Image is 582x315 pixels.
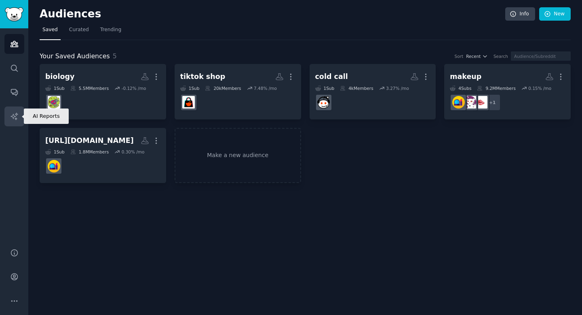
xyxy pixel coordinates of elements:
a: Make a new audience [175,128,301,183]
div: [URL][DOMAIN_NAME] [45,136,134,146]
div: 1 Sub [180,85,200,91]
img: MakeupAddicts [475,96,487,109]
div: 5.5M Members [70,85,109,91]
span: Curated [69,26,89,34]
img: MakeupAddiction [464,96,476,109]
span: Recent [466,53,481,59]
a: Curated [66,23,92,40]
a: Saved [40,23,61,40]
div: 1 Sub [45,149,65,155]
span: Your Saved Audiences [40,51,110,62]
div: 1 Sub [45,85,65,91]
a: Trending [97,23,124,40]
img: TikTokshop [182,96,195,109]
a: biology1Sub5.5MMembers-0.12% /mobiology [40,64,166,119]
a: cold call1Sub4kMembers3.27% /mocoldcalling [310,64,436,119]
div: makeup [450,72,481,82]
a: New [539,7,571,21]
img: coldcalling [317,96,330,109]
div: Sort [455,53,464,59]
div: tiktok shop [180,72,226,82]
div: 20k Members [205,85,241,91]
div: Search [493,53,508,59]
a: tiktok shop1Sub20kMembers7.48% /moTikTokshop [175,64,301,119]
div: 9.2M Members [477,85,515,91]
div: 7.48 % /mo [254,85,277,91]
div: cold call [315,72,348,82]
div: 3.27 % /mo [386,85,409,91]
a: makeup4Subs9.2MMembers0.15% /mo+1MakeupAddictsMakeupAddictionMakeup [444,64,571,119]
a: [URL][DOMAIN_NAME]1Sub1.8MMembers0.30% /moMakeup [40,128,166,183]
div: 4 Sub s [450,85,471,91]
div: 0.15 % /mo [528,85,551,91]
a: Info [505,7,535,21]
img: Makeup [48,160,60,172]
img: Makeup [452,96,465,109]
div: 1 Sub [315,85,335,91]
span: 5 [113,52,117,60]
div: 1.8M Members [70,149,109,155]
div: + 1 [484,94,501,111]
div: 0.30 % /mo [122,149,145,155]
img: GummySearch logo [5,7,23,21]
div: 4k Members [340,85,373,91]
img: biology [48,96,60,109]
div: biology [45,72,75,82]
span: Saved [42,26,58,34]
button: Recent [466,53,488,59]
input: Audience/Subreddit [511,51,571,61]
span: Trending [100,26,121,34]
div: -0.12 % /mo [122,85,146,91]
h2: Audiences [40,8,505,21]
